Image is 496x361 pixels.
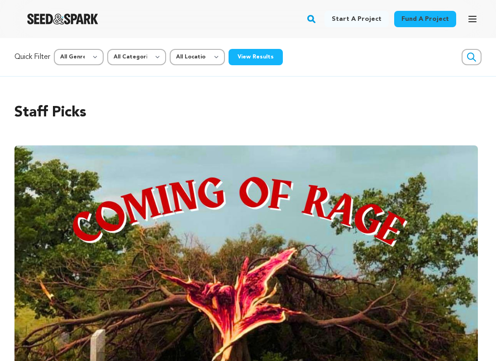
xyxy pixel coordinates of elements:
[394,11,456,27] a: Fund a project
[229,49,283,65] button: View Results
[27,14,98,24] a: Seed&Spark Homepage
[27,14,98,24] img: Seed&Spark Logo Dark Mode
[14,102,482,124] h2: Staff Picks
[324,11,389,27] a: Start a project
[14,52,50,63] p: Quick Filter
